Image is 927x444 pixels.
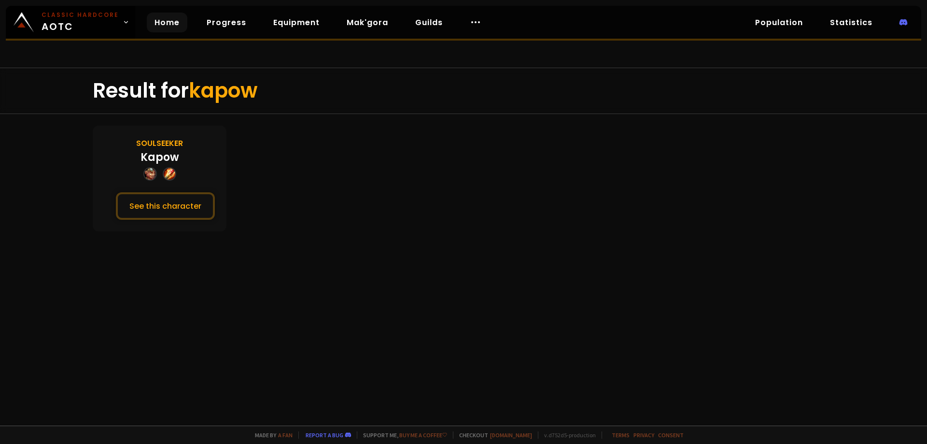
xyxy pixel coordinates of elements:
div: Result for [93,68,834,114]
button: See this character [116,192,215,220]
div: Kapow [140,149,179,165]
a: [DOMAIN_NAME] [490,431,532,439]
a: Buy me a coffee [399,431,447,439]
a: a fan [278,431,293,439]
span: Support me, [357,431,447,439]
span: kapow [189,76,257,105]
span: v. d752d5 - production [538,431,596,439]
span: Made by [249,431,293,439]
a: Progress [199,13,254,32]
a: Terms [612,431,630,439]
span: AOTC [42,11,119,34]
a: Mak'gora [339,13,396,32]
a: Statistics [822,13,880,32]
a: Privacy [633,431,654,439]
small: Classic Hardcore [42,11,119,19]
a: Equipment [266,13,327,32]
a: Classic HardcoreAOTC [6,6,135,39]
a: Home [147,13,187,32]
a: Population [747,13,811,32]
a: Guilds [407,13,450,32]
div: Soulseeker [136,137,183,149]
a: Consent [658,431,684,439]
a: Report a bug [306,431,343,439]
span: Checkout [453,431,532,439]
